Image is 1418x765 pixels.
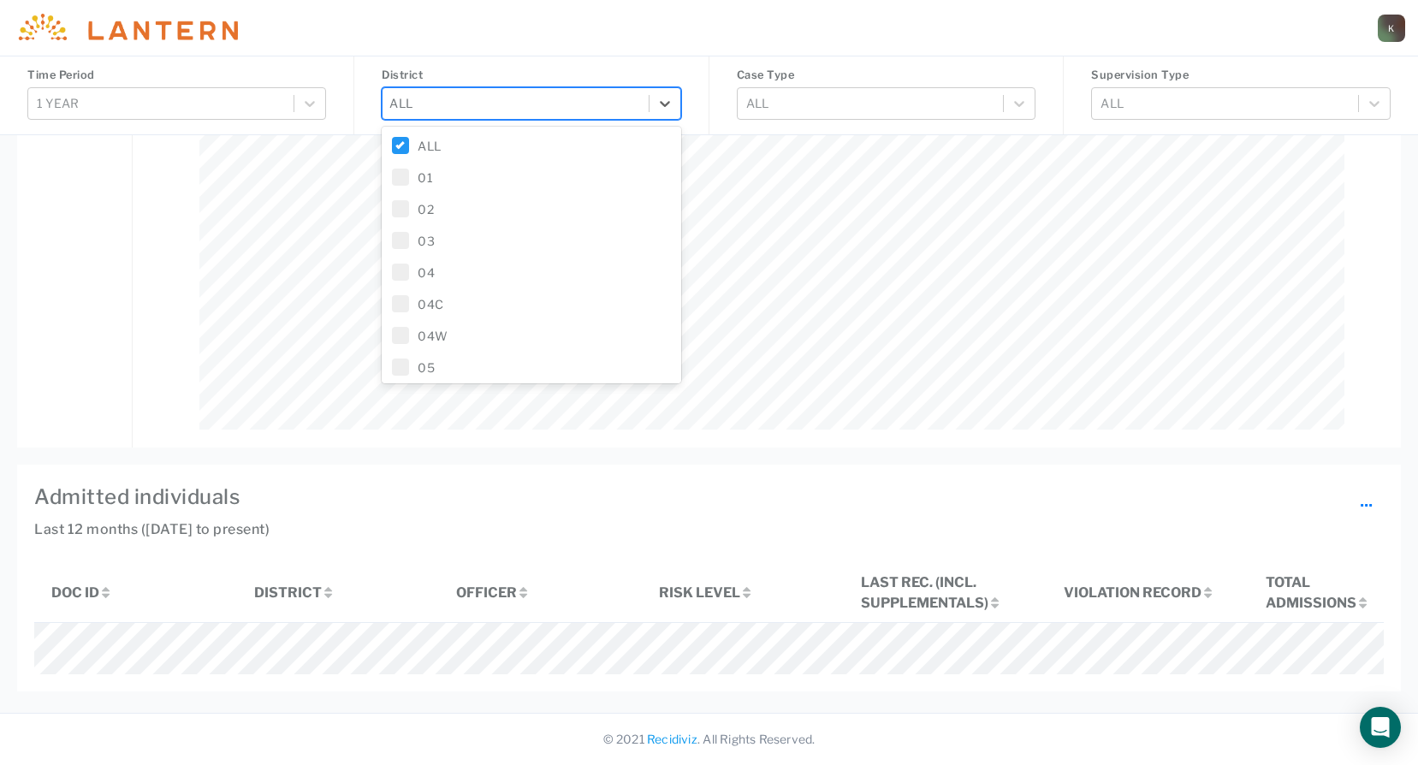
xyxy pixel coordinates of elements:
button: District [254,583,332,603]
button: DOC ID [51,583,110,603]
h4: Admitted individuals [34,482,1384,513]
button: Violation record [1064,583,1212,603]
button: Officer [456,583,527,603]
a: K [1378,15,1405,42]
label: 02 [392,200,670,218]
img: Lantern [14,14,238,42]
h6: Last 12 months ([DATE] to present) [34,519,1384,557]
button: ... [1349,482,1384,519]
h4: Time Period [27,67,326,83]
h4: District [382,67,680,83]
h4: Supervision Type [1091,67,1391,83]
span: © 2021 . All Rights Reserved. [603,732,816,746]
div: ALL [383,89,648,117]
label: 01 [392,169,670,187]
label: ALL [392,137,670,155]
label: 04 [392,264,670,282]
label: 04C [392,295,670,313]
h4: Case Type [737,67,1035,83]
button: Last Rec. (Incl. Supplementals) [861,572,1047,614]
label: 03 [392,232,670,250]
a: Recidiviz [647,732,697,746]
button: Total Admissions [1266,572,1384,614]
label: 04W [392,327,670,345]
button: Risk level [659,583,751,603]
span: ... [1360,487,1373,512]
div: Open Intercom Messenger [1360,707,1401,748]
label: 05 [392,359,670,377]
